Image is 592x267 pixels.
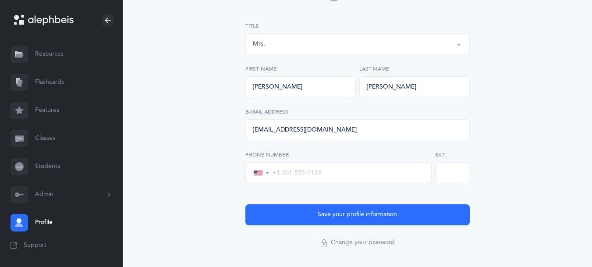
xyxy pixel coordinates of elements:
[245,204,470,225] button: Save your profile information
[245,108,470,116] label: E-Mail Address
[245,22,470,30] label: Title
[245,65,356,73] label: First Name
[435,151,470,159] label: Ext.
[269,169,424,177] input: +1 201-555-0123
[24,241,46,250] span: Support
[245,33,470,54] button: Mrs.
[319,236,397,250] button: Change your password
[359,65,470,73] label: Last Name
[331,239,395,247] span: Change your password
[265,170,269,176] span: ▼
[253,39,265,49] div: Mrs.
[245,151,432,159] label: Phone Number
